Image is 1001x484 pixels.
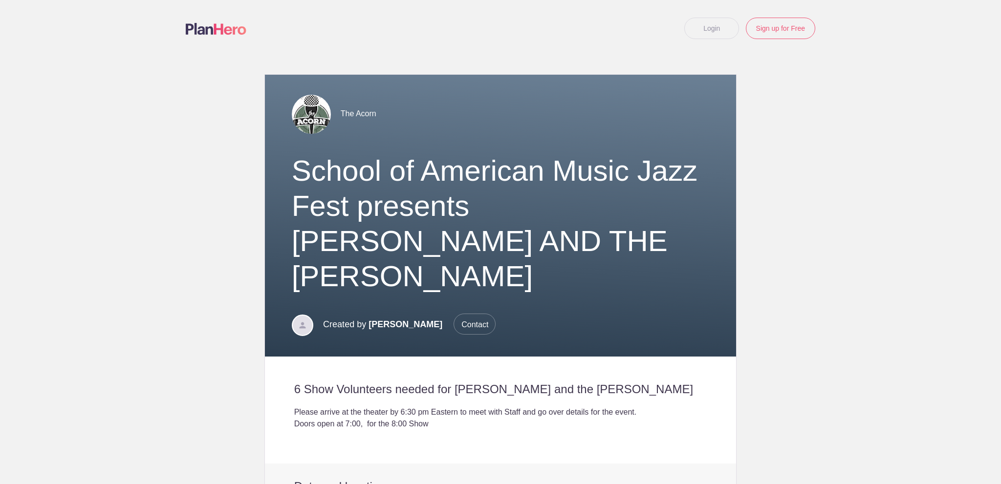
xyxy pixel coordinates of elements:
[186,23,246,35] img: Logo main planhero
[454,314,496,335] span: Contact
[294,406,707,418] div: Please arrive at the theater by 6:30 pm Eastern to meet with Staff and go over details for the ev...
[292,94,710,134] div: The Acorn
[323,314,496,335] p: Created by
[292,95,331,134] img: Acorn logo small
[294,382,707,397] h2: 6 Show Volunteers needed for [PERSON_NAME] and the [PERSON_NAME]
[684,18,739,39] a: Login
[292,315,313,336] img: Davatar
[294,418,707,430] div: Doors open at 7:00, for the 8:00 Show
[369,319,442,329] span: [PERSON_NAME]
[746,18,815,39] a: Sign up for Free
[292,153,710,294] h1: School of American Music Jazz Fest presents [PERSON_NAME] AND THE [PERSON_NAME]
